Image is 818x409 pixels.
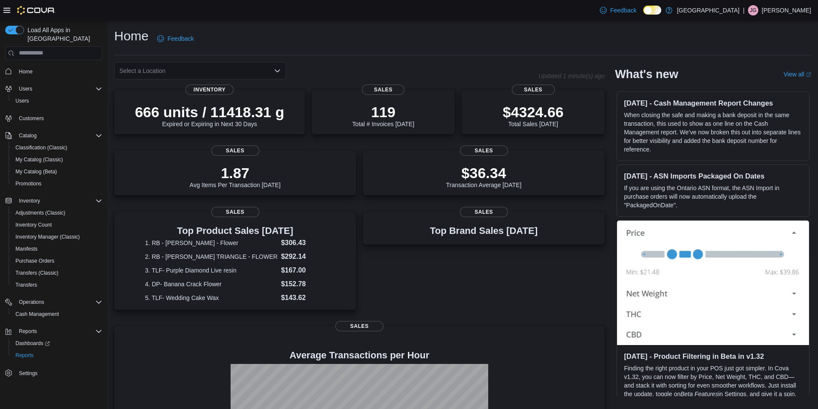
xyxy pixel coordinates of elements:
a: Feedback [596,2,640,19]
p: $4324.66 [503,103,564,121]
a: Inventory Count [12,220,55,230]
span: Reports [15,352,33,359]
dd: $292.14 [281,251,325,262]
p: If you are using the Ontario ASN format, the ASN Import in purchase orders will now automatically... [624,184,802,209]
a: Classification (Classic) [12,142,71,153]
span: Manifests [15,245,37,252]
span: Cash Management [15,311,59,318]
span: Inventory [15,196,102,206]
span: Sales [335,321,383,331]
h2: What's new [615,67,678,81]
dt: 4. DP- Banana Crack Flower [145,280,278,288]
p: [PERSON_NAME] [762,5,811,15]
dd: $167.00 [281,265,325,276]
span: Users [12,96,102,106]
h3: [DATE] - ASN Imports Packaged On Dates [624,172,802,180]
span: Transfers [12,280,102,290]
button: Classification (Classic) [9,142,106,154]
h3: [DATE] - Product Filtering in Beta in v1.32 [624,352,802,361]
div: Jesus Gonzalez [748,5,758,15]
div: Transaction Average [DATE] [446,164,522,188]
span: Inventory Count [15,221,52,228]
span: Sales [460,145,508,156]
span: Adjustments (Classic) [12,208,102,218]
span: Operations [15,297,102,307]
span: My Catalog (Beta) [15,168,57,175]
span: JG [750,5,756,15]
dt: 3. TLF- Purple Diamond Live resin [145,266,278,275]
span: Users [15,84,102,94]
button: Inventory [2,195,106,207]
a: Reports [12,350,37,361]
h3: Top Brand Sales [DATE] [430,226,538,236]
nav: Complex example [5,62,102,402]
span: Inventory Manager (Classic) [12,232,102,242]
span: Reports [15,326,102,336]
span: Transfers [15,282,37,288]
dd: $306.43 [281,238,325,248]
a: Purchase Orders [12,256,58,266]
span: Classification (Classic) [15,144,67,151]
span: Catalog [19,132,36,139]
span: Catalog [15,130,102,141]
span: Sales [512,85,555,95]
span: Inventory [185,85,234,95]
a: Dashboards [9,337,106,349]
span: Classification (Classic) [12,142,102,153]
a: Inventory Manager (Classic) [12,232,83,242]
button: My Catalog (Beta) [9,166,106,178]
a: Adjustments (Classic) [12,208,69,218]
a: Dashboards [12,338,53,348]
div: Avg Items Per Transaction [DATE] [190,164,281,188]
button: Users [15,84,36,94]
dt: 1. RB - [PERSON_NAME] - Flower [145,239,278,247]
button: Catalog [2,130,106,142]
span: Feedback [167,34,194,43]
dd: $143.62 [281,293,325,303]
span: Settings [19,370,37,377]
span: Sales [460,207,508,217]
button: Users [9,95,106,107]
button: Manifests [9,243,106,255]
img: Cova [17,6,55,15]
span: Cash Management [12,309,102,319]
button: Reports [2,325,106,337]
span: My Catalog (Classic) [12,155,102,165]
button: Transfers (Classic) [9,267,106,279]
em: Beta Features [681,391,718,397]
a: Customers [15,113,47,124]
span: Operations [19,299,44,306]
span: My Catalog (Classic) [15,156,63,163]
a: My Catalog (Classic) [12,155,67,165]
span: Inventory Manager (Classic) [15,233,80,240]
button: Adjustments (Classic) [9,207,106,219]
span: Inventory [19,197,40,204]
span: Manifests [12,244,102,254]
button: My Catalog (Classic) [9,154,106,166]
dt: 2. RB - [PERSON_NAME] TRIANGLE - FLOWER [145,252,278,261]
a: Manifests [12,244,41,254]
span: Home [19,68,33,75]
button: Operations [2,296,106,308]
span: Sales [211,145,259,156]
div: Expired or Expiring in Next 30 Days [135,103,284,127]
button: Open list of options [274,67,281,74]
span: Reports [19,328,37,335]
div: Total Sales [DATE] [503,103,564,127]
p: $36.34 [446,164,522,182]
span: Transfers (Classic) [15,270,58,276]
span: Inventory Count [12,220,102,230]
a: Home [15,67,36,77]
h1: Home [114,27,149,45]
p: When closing the safe and making a bank deposit in the same transaction, this used to show as one... [624,111,802,154]
p: | [743,5,745,15]
a: Feedback [154,30,197,47]
a: Transfers [12,280,40,290]
span: Adjustments (Classic) [15,209,65,216]
a: Users [12,96,32,106]
span: Sales [211,207,259,217]
svg: External link [806,72,811,77]
button: Promotions [9,178,106,190]
h4: Average Transactions per Hour [121,350,598,361]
